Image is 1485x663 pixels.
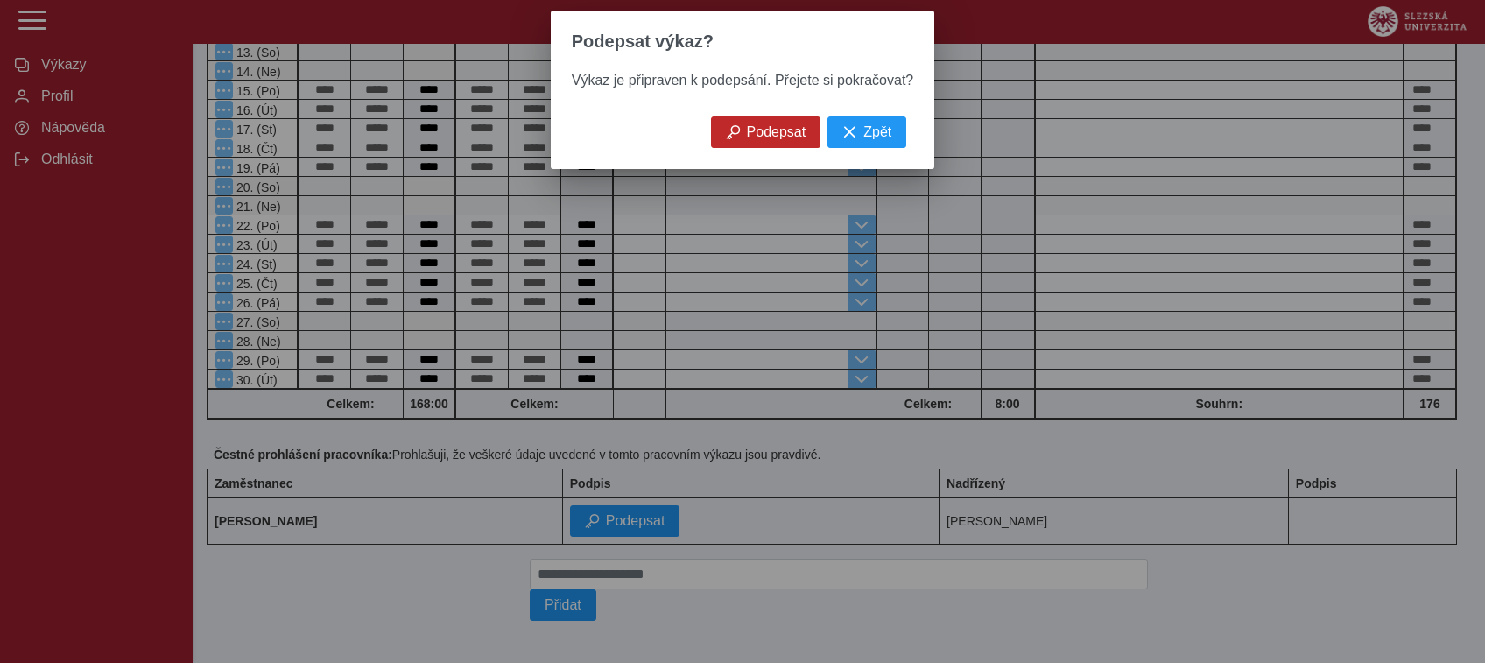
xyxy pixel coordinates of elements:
span: Výkaz je připraven k podepsání. Přejete si pokračovat? [572,73,913,88]
button: Zpět [827,116,906,148]
span: Podepsat [747,124,806,140]
span: Zpět [863,124,891,140]
button: Podepsat [711,116,821,148]
span: Podepsat výkaz? [572,32,714,52]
